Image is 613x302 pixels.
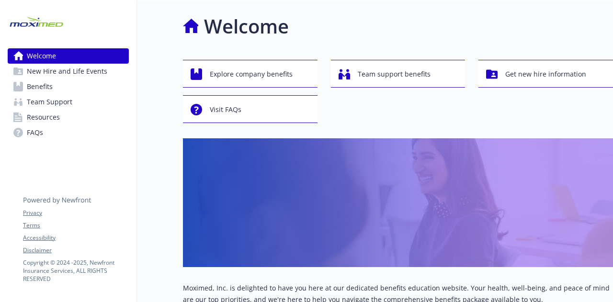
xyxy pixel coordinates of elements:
span: Get new hire information [505,65,586,83]
span: Welcome [27,48,56,64]
a: Welcome [8,48,129,64]
span: Team support benefits [358,65,431,83]
a: Resources [8,110,129,125]
a: New Hire and Life Events [8,64,129,79]
span: Explore company benefits [210,65,293,83]
p: Copyright © 2024 - 2025 , Newfront Insurance Services, ALL RIGHTS RESERVED [23,258,128,283]
a: Privacy [23,209,128,217]
span: New Hire and Life Events [27,64,107,79]
button: Explore company benefits [183,60,318,88]
a: Terms [23,221,128,230]
img: overview page banner [183,138,613,267]
a: Benefits [8,79,129,94]
span: Team Support [27,94,72,110]
a: FAQs [8,125,129,140]
button: Visit FAQs [183,95,318,123]
button: Get new hire information [478,60,613,88]
span: Resources [27,110,60,125]
a: Disclaimer [23,246,128,255]
a: Team Support [8,94,129,110]
span: FAQs [27,125,43,140]
a: Accessibility [23,234,128,242]
button: Team support benefits [331,60,465,88]
h1: Welcome [204,12,289,41]
span: Visit FAQs [210,101,241,119]
span: Benefits [27,79,53,94]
